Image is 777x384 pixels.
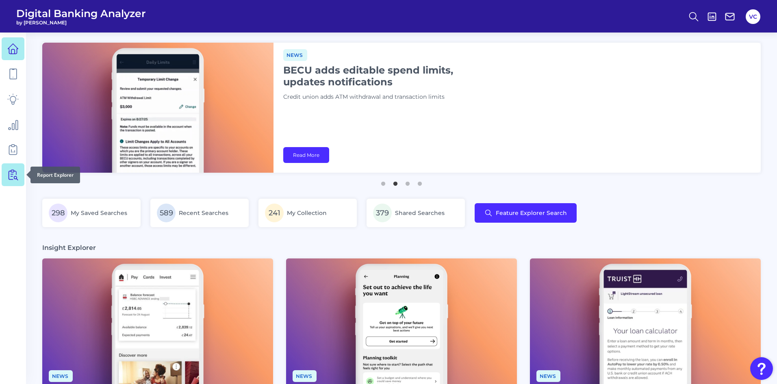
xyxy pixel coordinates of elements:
div: Report Explorer [30,167,80,183]
h3: Insight Explorer [42,243,96,252]
a: News [293,372,317,380]
span: Feature Explorer Search [496,210,567,216]
button: 4 [416,178,424,186]
span: News [536,370,560,382]
span: Recent Searches [179,209,228,217]
a: 241My Collection [258,199,357,227]
a: News [283,51,307,59]
span: News [49,370,73,382]
a: 589Recent Searches [150,199,249,227]
a: News [49,372,73,380]
button: Open Resource Center [750,357,773,380]
span: News [283,49,307,61]
span: by [PERSON_NAME] [16,20,146,26]
span: 298 [49,204,67,222]
button: 1 [379,178,387,186]
p: Credit union adds ATM withdrawal and transaction limits [283,93,486,102]
a: 298My Saved Searches [42,199,141,227]
span: My Saved Searches [71,209,127,217]
span: 589 [157,204,176,222]
img: bannerImg [42,43,273,173]
button: VC [746,9,760,24]
button: 2 [391,178,399,186]
span: Digital Banking Analyzer [16,7,146,20]
span: News [293,370,317,382]
a: Read More [283,147,329,163]
button: Feature Explorer Search [475,203,577,223]
span: Shared Searches [395,209,445,217]
button: 3 [404,178,412,186]
h1: BECU adds editable spend limits, updates notifications [283,64,486,88]
a: News [536,372,560,380]
span: 241 [265,204,284,222]
span: 379 [373,204,392,222]
span: My Collection [287,209,327,217]
a: 379Shared Searches [367,199,465,227]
